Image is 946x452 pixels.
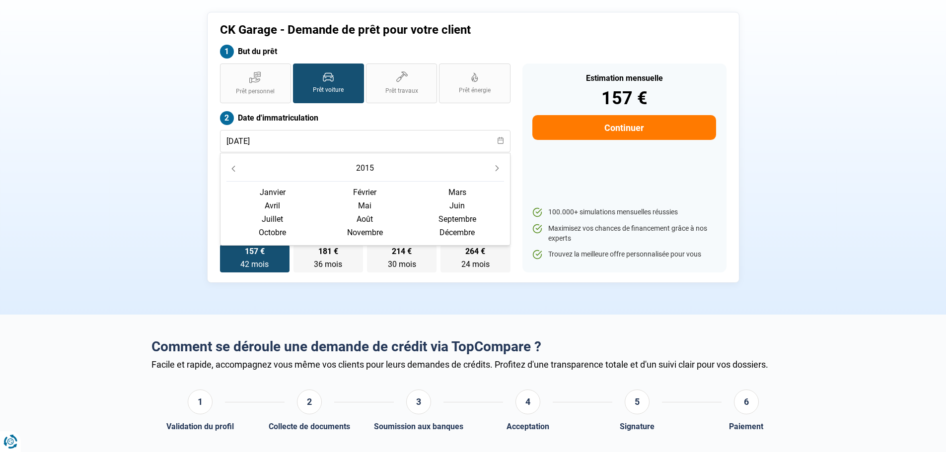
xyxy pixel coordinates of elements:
span: juin [411,199,504,212]
span: décembre [411,226,504,239]
div: 3 [406,389,431,414]
span: 214 € [392,248,412,256]
div: Choose Date [220,153,510,246]
div: Facile et rapide, accompagnez vous même vos clients pour leurs demandes de crédits. Profitez d'un... [151,359,795,370]
span: 264 € [465,248,485,256]
span: mars [411,186,504,199]
span: Prêt voiture [313,86,344,94]
button: Next Year [490,161,504,175]
span: octobre [226,226,319,239]
button: Previous Year [226,161,240,175]
li: Trouvez la meilleure offre personnalisée pour vous [532,250,716,259]
div: Estimation mensuelle [532,74,716,82]
span: septembre [411,212,504,226]
div: 157 € [532,89,716,107]
button: Continuer [532,115,716,140]
span: 30 mois [388,259,416,269]
li: 100.000+ simulations mensuelles réussies [532,207,716,217]
span: juillet [226,212,319,226]
div: Acceptation [507,422,549,431]
span: Prêt travaux [385,87,418,95]
div: 5 [625,389,650,414]
h1: CK Garage - Demande de prêt pour votre client [220,23,597,37]
div: 1 [188,389,213,414]
div: 4 [515,389,540,414]
span: août [319,212,411,226]
li: Maximisez vos chances de financement grâce à nos experts [532,224,716,243]
span: mai [319,199,411,212]
span: 42 mois [240,259,269,269]
span: février [319,186,411,199]
span: novembre [319,226,411,239]
div: Soumission aux banques [374,422,463,431]
span: Prêt personnel [236,87,275,96]
input: jj/mm/aaaa [220,130,510,152]
span: 181 € [318,248,338,256]
div: Collecte de documents [269,422,350,431]
div: Signature [620,422,655,431]
label: Date d'immatriculation [220,111,510,125]
span: janvier [226,186,319,199]
span: avril [226,199,319,212]
span: 36 mois [314,259,342,269]
div: 2 [297,389,322,414]
button: Choose Year [354,159,376,177]
label: But du prêt [220,45,510,59]
span: Prêt énergie [459,86,491,95]
span: 24 mois [461,259,490,269]
div: Paiement [729,422,763,431]
div: 6 [734,389,759,414]
h2: Comment se déroule une demande de crédit via TopCompare ? [151,338,795,355]
span: 157 € [245,248,265,256]
div: Validation du profil [166,422,234,431]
